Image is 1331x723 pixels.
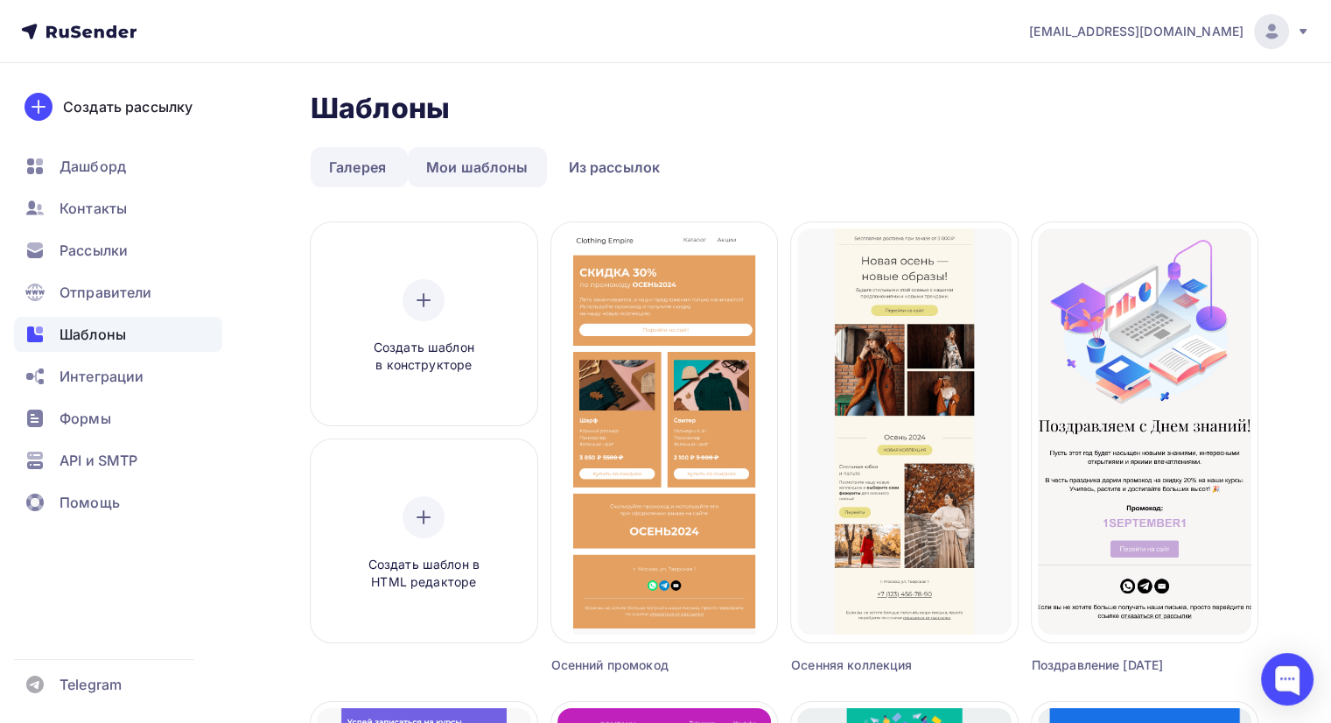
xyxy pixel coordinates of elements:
[63,96,193,117] div: Создать рассылку
[340,339,507,375] span: Создать шаблон в конструкторе
[60,408,111,429] span: Формы
[14,317,222,352] a: Шаблоны
[311,147,404,187] a: Галерея
[14,149,222,184] a: Дашборд
[340,556,507,592] span: Создать шаблон в HTML редакторе
[408,147,547,187] a: Мои шаблоны
[60,282,152,303] span: Отправители
[14,191,222,226] a: Контакты
[60,240,128,261] span: Рассылки
[14,275,222,310] a: Отправители
[60,492,120,513] span: Помощь
[1032,656,1201,674] div: Поздравление [DATE]
[60,366,144,387] span: Интеграции
[311,91,450,126] h2: Шаблоны
[791,656,961,674] div: Осенняя коллекция
[1029,14,1310,49] a: [EMAIL_ADDRESS][DOMAIN_NAME]
[60,674,122,695] span: Telegram
[60,324,126,345] span: Шаблоны
[550,147,679,187] a: Из рассылок
[14,401,222,436] a: Формы
[60,156,126,177] span: Дашборд
[551,656,721,674] div: Осенний промокод
[1029,23,1243,40] span: [EMAIL_ADDRESS][DOMAIN_NAME]
[60,450,137,471] span: API и SMTP
[14,233,222,268] a: Рассылки
[60,198,127,219] span: Контакты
